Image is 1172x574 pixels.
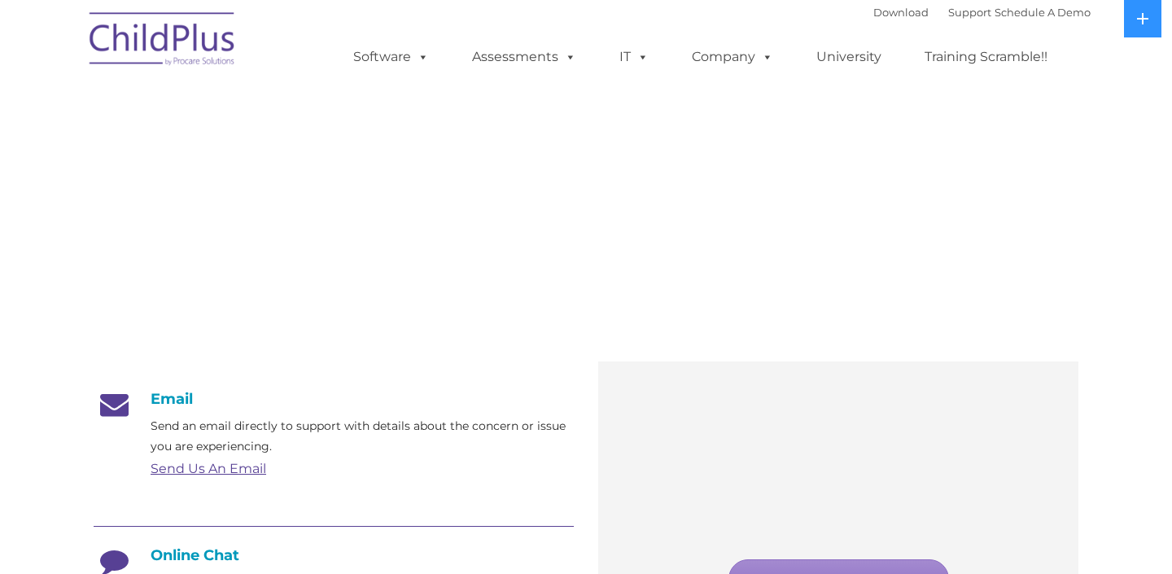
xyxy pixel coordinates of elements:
a: Company [676,41,789,73]
font: | [873,6,1091,19]
img: ChildPlus by Procare Solutions [81,1,244,82]
a: IT [603,41,665,73]
a: University [800,41,898,73]
a: Software [337,41,445,73]
a: Training Scramble!! [908,41,1064,73]
a: Support [948,6,991,19]
p: Send an email directly to support with details about the concern or issue you are experiencing. [151,416,574,457]
a: Schedule A Demo [995,6,1091,19]
a: Download [873,6,929,19]
a: Send Us An Email [151,461,266,476]
h4: Online Chat [94,546,574,564]
h4: Email [94,390,574,408]
a: Assessments [456,41,593,73]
